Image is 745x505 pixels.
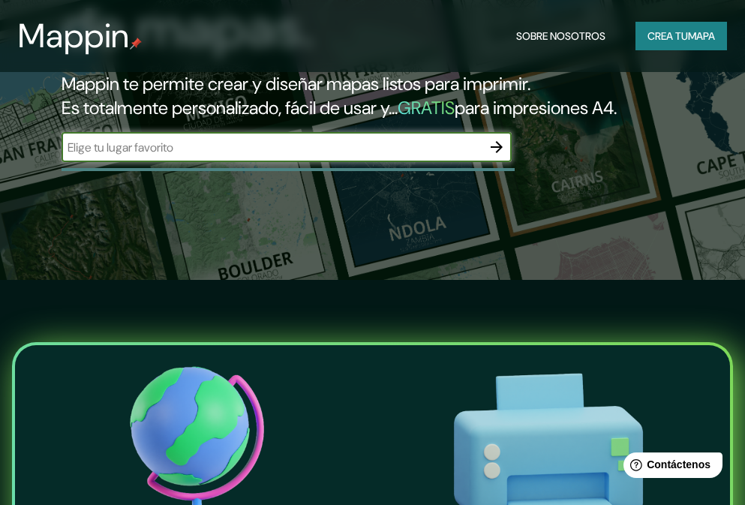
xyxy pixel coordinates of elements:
button: Sobre nosotros [510,22,611,50]
font: para impresiones A4. [455,96,617,119]
font: GRATIS [398,96,455,119]
font: Mappin te permite crear y diseñar mapas listos para imprimir. [62,72,530,95]
font: Mappin [18,14,130,58]
font: Sobre nosotros [516,29,605,43]
font: mapa [688,29,715,43]
input: Elige tu lugar favorito [62,139,482,156]
font: Crea tu [647,29,688,43]
iframe: Lanzador de widgets de ayuda [611,446,728,488]
button: Crea tumapa [635,22,727,50]
font: Es totalmente personalizado, fácil de usar y... [62,96,398,119]
img: pin de mapeo [130,38,142,50]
